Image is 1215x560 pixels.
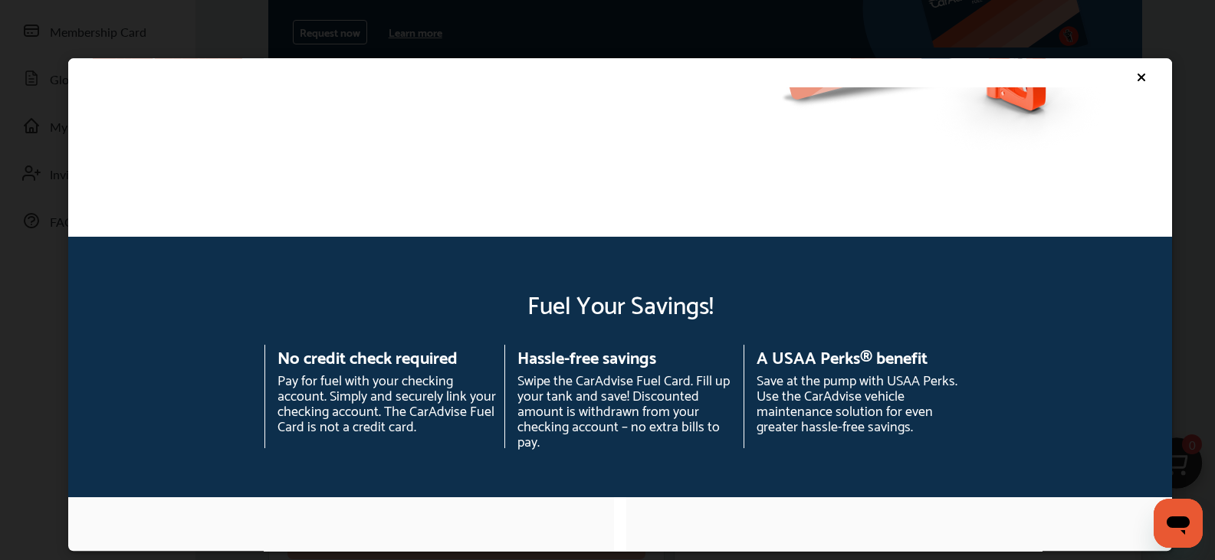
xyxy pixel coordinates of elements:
[757,372,976,433] p: Save at the pump with USAA Perks. Use the CarAdvise vehicle maintenance solution for even greater...
[757,345,976,368] p: A USAA Perks® benefit
[517,372,736,448] p: Swipe the CarAdvise Fuel Card. Fill up your tank and save! Discounted amount is withdrawn from yo...
[277,345,497,368] p: No credit check required
[277,372,497,433] p: Pay for fuel with your checking account. Simply and securely link your checking account. The CarA...
[1154,499,1203,548] iframe: Button to launch messaging window
[517,345,736,368] p: Hassle-free savings
[117,286,1123,320] p: Fuel Your Savings!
